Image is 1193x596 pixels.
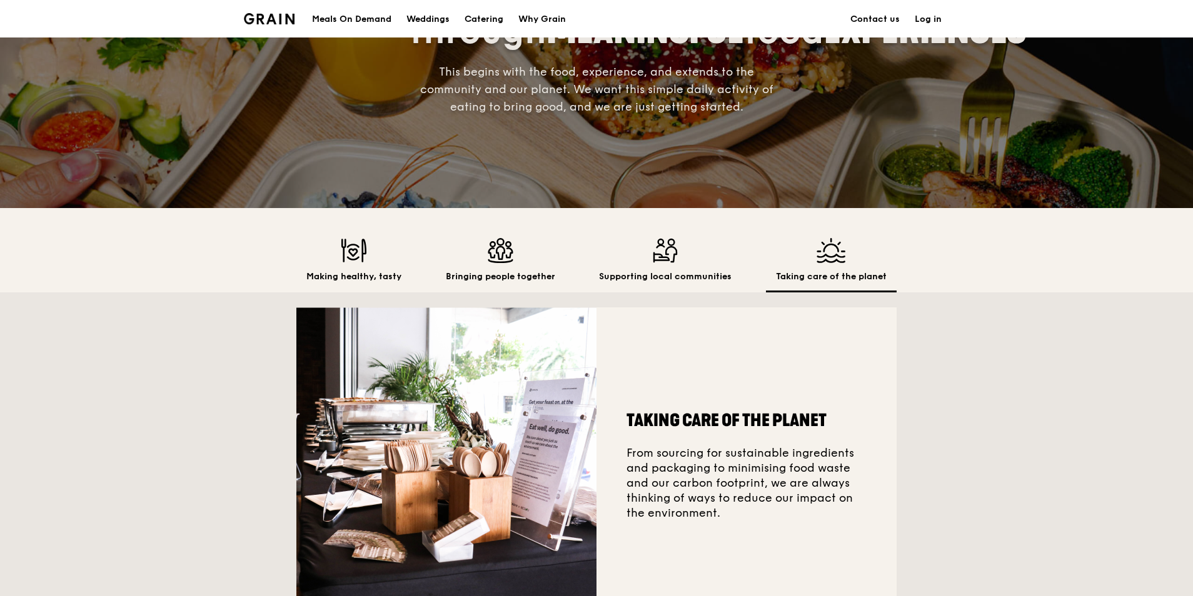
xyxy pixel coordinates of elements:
h2: Taking care of the planet [627,409,867,432]
div: Weddings [406,1,450,38]
span: This begins with the food, experience, and extends to the community and our planet. We want this ... [420,65,773,114]
img: Bringing people together [446,238,555,263]
div: Meals On Demand [312,1,391,38]
div: Why Grain [518,1,566,38]
img: Taking care of the planet [776,238,887,263]
h2: Making healthy, tasty [306,271,401,283]
a: Why Grain [511,1,573,38]
div: Catering [465,1,503,38]
h2: Taking care of the planet [776,271,887,283]
a: Catering [457,1,511,38]
h2: Supporting local communities [599,271,732,283]
img: Grain [244,13,294,24]
a: Weddings [399,1,457,38]
a: Log in [907,1,949,38]
h2: Bringing people together [446,271,555,283]
img: Making healthy, tasty [306,238,401,263]
img: Supporting local communities [599,238,732,263]
a: Contact us [843,1,907,38]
